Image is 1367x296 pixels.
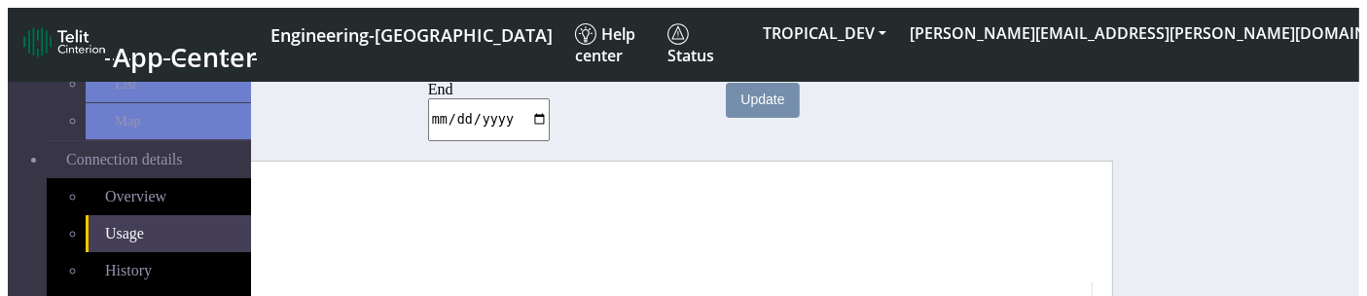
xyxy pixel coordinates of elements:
span: List [115,76,136,92]
span: Usage [105,225,144,241]
span: Status [667,23,714,66]
a: Map [86,103,251,139]
span: Map [115,113,140,129]
span: Connection details [66,151,183,168]
img: knowledge.svg [575,23,596,45]
span: End [428,81,453,97]
span: App Center [113,39,257,75]
img: logo-telit-cinterion-gw-new.png [23,26,105,57]
span: Engineering-[GEOGRAPHIC_DATA] [270,23,553,47]
button: Update [726,83,799,118]
a: History [86,252,251,289]
a: Usage [86,215,251,252]
a: List [86,66,251,102]
a: Status [660,16,751,74]
span: Help center [575,23,635,66]
span: Overview [105,188,166,204]
a: Connection details [47,141,251,178]
a: App Center [23,21,254,68]
span: History [105,262,152,278]
ul: Tabs [150,214,1093,267]
a: Help center [567,16,660,74]
img: status.svg [667,23,689,45]
a: Overview [86,178,251,215]
button: TROPICAL_DEV [751,16,898,51]
a: Your current platform instance [270,16,552,52]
